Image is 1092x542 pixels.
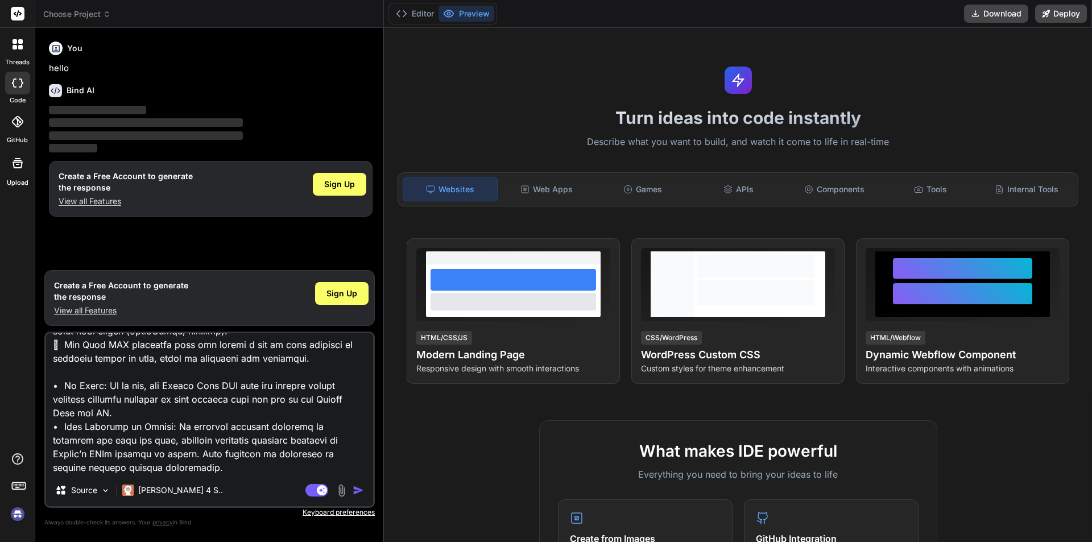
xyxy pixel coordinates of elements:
[558,439,919,463] h2: What makes IDE powerful
[54,280,188,303] h1: Create a Free Account to generate the response
[964,5,1028,23] button: Download
[324,179,355,190] span: Sign Up
[866,331,925,345] div: HTML/Webflow
[641,347,835,363] h4: WordPress Custom CSS
[67,85,94,96] h6: Bind AI
[54,305,188,316] p: View all Features
[353,485,364,496] img: icon
[403,177,498,201] div: Websites
[1035,5,1087,23] button: Deploy
[71,485,97,496] p: Source
[596,177,690,201] div: Games
[59,196,193,207] p: View all Features
[335,484,348,497] img: attachment
[391,6,439,22] button: Editor
[641,331,702,345] div: CSS/WordPress
[7,178,28,188] label: Upload
[416,347,610,363] h4: Modern Landing Page
[326,288,357,299] span: Sign Up
[884,177,978,201] div: Tools
[138,485,223,496] p: [PERSON_NAME] 4 S..
[44,508,375,517] p: Keyboard preferences
[49,131,243,140] span: ‌
[416,331,472,345] div: HTML/CSS/JS
[979,177,1073,201] div: Internal Tools
[866,347,1060,363] h4: Dynamic Webflow Component
[46,333,373,474] textarea: • Lo ipsumdolo sit ametc adip eli sedd eiu temporinci ut laboree. • Dol magn aliquaenima mi venia...
[641,363,835,374] p: Custom styles for theme enhancement
[391,135,1085,150] p: Describe what you want to build, and watch it come to life in real-time
[122,485,134,496] img: Claude 4 Sonnet
[49,144,97,152] span: ‌
[10,96,26,105] label: code
[44,517,375,528] p: Always double-check its answers. Your in Bind
[49,62,373,75] p: hello
[101,486,110,495] img: Pick Models
[866,363,1060,374] p: Interactive components with animations
[49,118,243,127] span: ‌
[43,9,111,20] span: Choose Project
[5,57,30,67] label: threads
[500,177,594,201] div: Web Apps
[416,363,610,374] p: Responsive design with smooth interactions
[391,107,1085,128] h1: Turn ideas into code instantly
[59,171,193,193] h1: Create a Free Account to generate the response
[152,519,173,526] span: privacy
[49,106,146,114] span: ‌
[67,43,82,54] h6: You
[8,504,27,524] img: signin
[7,135,28,145] label: GitHub
[692,177,785,201] div: APIs
[439,6,494,22] button: Preview
[558,467,919,481] p: Everything you need to bring your ideas to life
[788,177,882,201] div: Components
